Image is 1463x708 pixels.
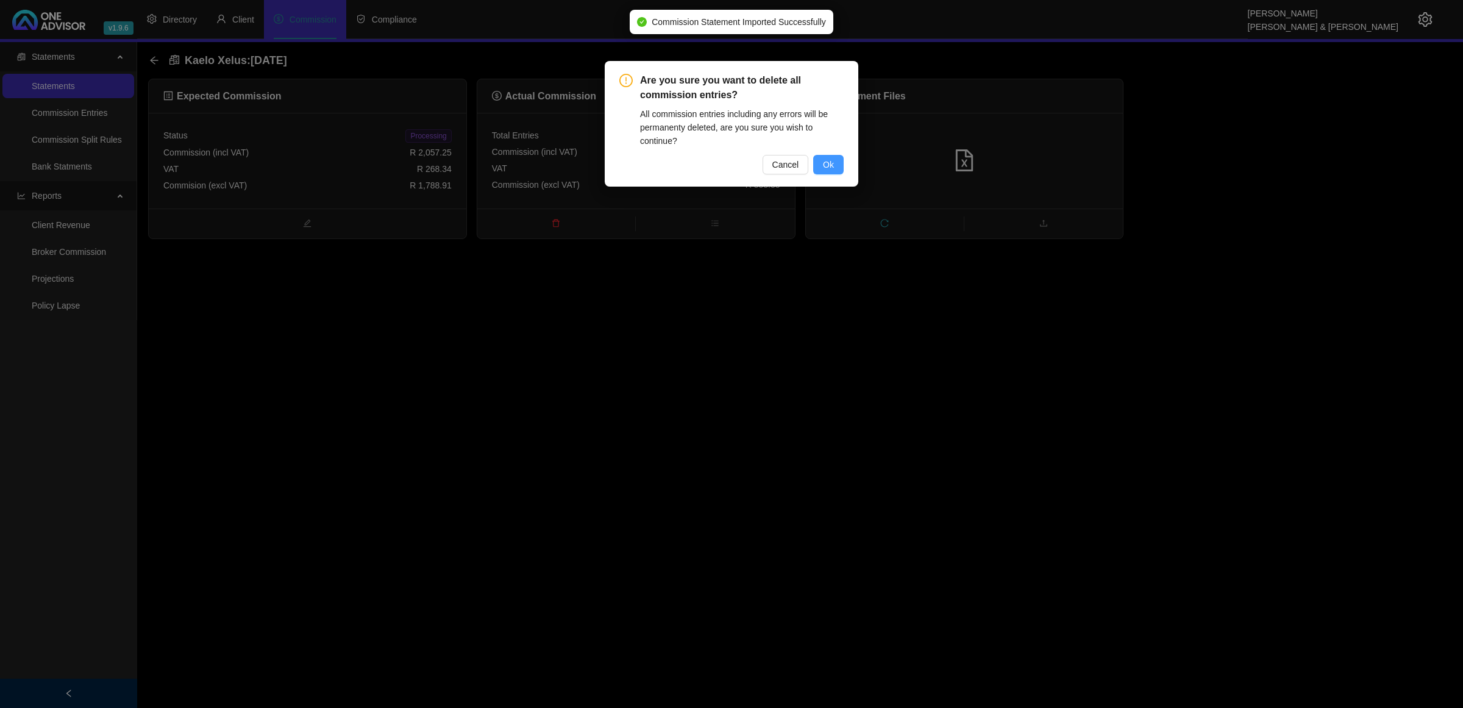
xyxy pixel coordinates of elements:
[640,73,844,102] span: Are you sure you want to delete all commission entries?
[763,155,809,174] button: Cancel
[637,17,647,27] span: check-circle
[619,74,633,87] span: exclamation-circle
[772,158,799,171] span: Cancel
[652,15,826,29] span: Commission Statement Imported Successfully
[640,107,844,148] div: All commission entries including any errors will be permanenty deleted, are you sure you wish to ...
[813,155,844,174] button: Ok
[823,158,834,171] span: Ok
